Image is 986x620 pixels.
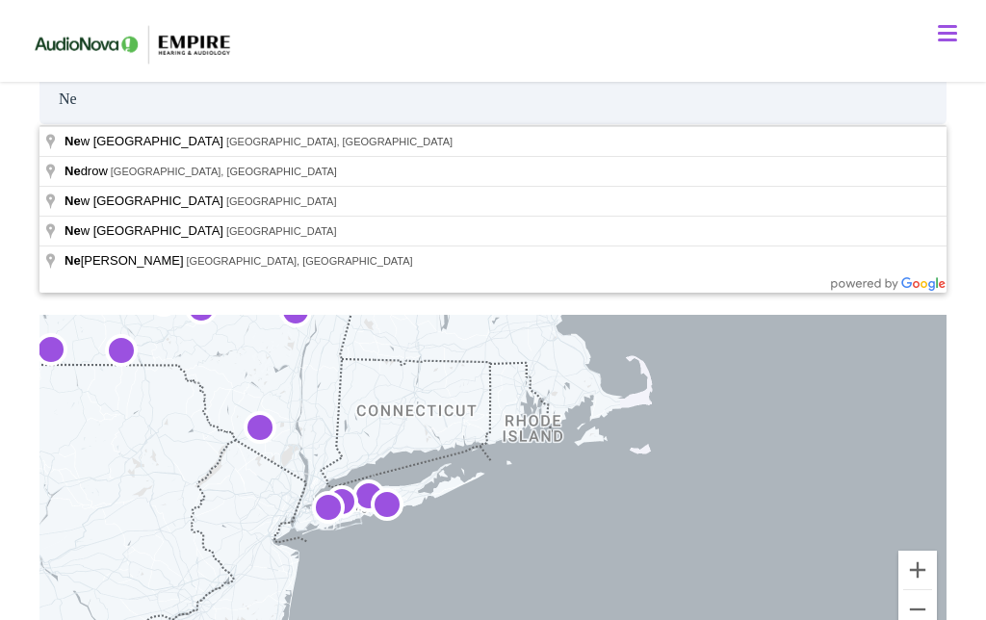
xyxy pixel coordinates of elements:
span: [PERSON_NAME] [65,253,187,268]
span: w [GEOGRAPHIC_DATA] [65,134,226,148]
div: AudioNova [338,468,400,530]
div: AudioNova [91,323,152,384]
a: What We Offer [34,77,966,117]
span: Ne [65,164,81,178]
button: Zoom in [898,551,937,589]
div: Empire Hearing &#038; Audiology by AudioNova [356,477,418,538]
span: w [GEOGRAPHIC_DATA] [65,223,226,238]
input: Enter your address or zip code [39,75,947,123]
div: AudioNova [229,400,291,461]
span: [GEOGRAPHIC_DATA], [GEOGRAPHIC_DATA] [226,136,453,147]
span: [GEOGRAPHIC_DATA], [GEOGRAPHIC_DATA] [187,255,413,267]
span: w [GEOGRAPHIC_DATA] [65,194,226,208]
span: Ne [65,253,81,268]
div: Empire Hearing &#038; Audiology by AudioNova [20,322,82,383]
div: AudioNova [311,474,373,535]
span: Ne [65,223,81,238]
span: [GEOGRAPHIC_DATA] [226,195,337,207]
span: [GEOGRAPHIC_DATA] [226,225,337,237]
div: AudioNova [298,479,359,541]
span: Ne [65,134,81,148]
span: Ne [65,194,81,208]
span: [GEOGRAPHIC_DATA], [GEOGRAPHIC_DATA] [111,166,337,177]
span: drow [65,164,111,178]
